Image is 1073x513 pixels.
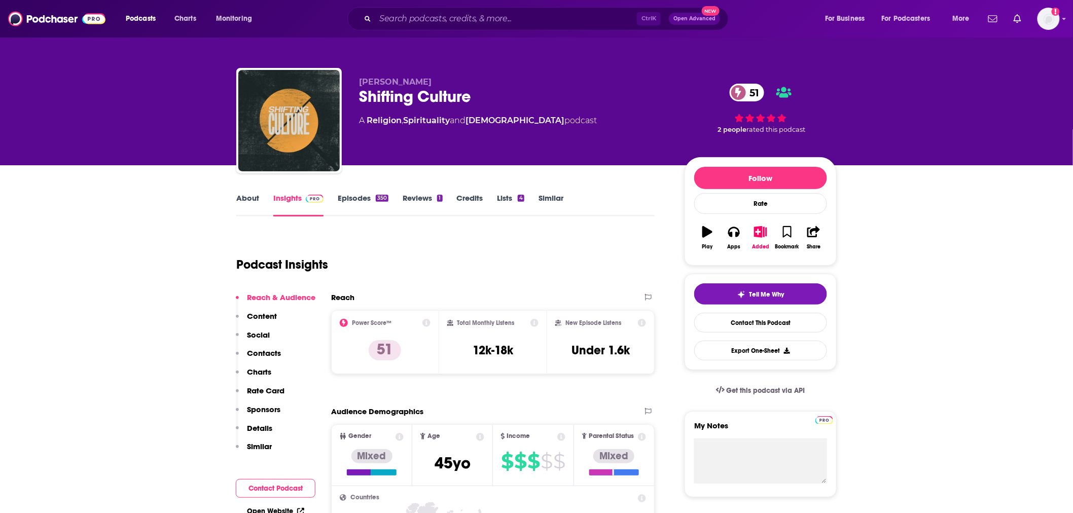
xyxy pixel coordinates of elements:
button: open menu [875,11,945,27]
button: open menu [945,11,982,27]
button: Export One-Sheet [694,341,827,360]
button: Bookmark [774,219,800,256]
p: Charts [247,367,271,377]
button: Social [236,330,270,349]
label: My Notes [694,421,827,438]
a: About [236,193,259,216]
a: Similar [539,193,563,216]
p: Reach & Audience [247,292,315,302]
h2: Power Score™ [352,319,391,326]
img: User Profile [1038,8,1060,30]
a: 51 [730,84,765,101]
h2: Reach [331,292,354,302]
a: Show notifications dropdown [1010,10,1025,27]
span: Income [507,433,530,439]
p: Content [247,311,277,321]
button: Share [801,219,827,256]
p: Sponsors [247,405,280,414]
span: $ [553,453,565,469]
div: Added [752,244,769,250]
img: Podchaser Pro [306,195,324,203]
a: Spirituality [403,116,450,125]
div: Mixed [351,449,392,463]
h2: Total Monthly Listens [457,319,515,326]
button: Open AdvancedNew [669,13,720,25]
button: open menu [119,11,169,27]
button: open menu [818,11,878,27]
div: Play [702,244,713,250]
h2: Audience Demographics [331,407,423,416]
a: Podchaser - Follow, Share and Rate Podcasts [8,9,105,28]
div: 4 [518,195,524,202]
span: $ [514,453,526,469]
span: , [402,116,403,125]
span: $ [501,453,513,469]
h1: Podcast Insights [236,257,328,272]
a: Show notifications dropdown [984,10,1002,27]
span: Charts [174,12,196,26]
span: and [450,116,466,125]
p: Contacts [247,348,281,358]
div: Bookmark [775,244,799,250]
button: tell me why sparkleTell Me Why [694,283,827,305]
img: tell me why sparkle [737,290,745,299]
span: Monitoring [216,12,252,26]
button: Added [747,219,774,256]
span: Podcasts [126,12,156,26]
span: Age [427,433,440,439]
p: Social [247,330,270,340]
a: Get this podcast via API [708,378,813,403]
span: Parental Status [589,433,634,439]
a: Religion [367,116,402,125]
span: rated this podcast [746,126,805,133]
button: Details [236,423,272,442]
p: 51 [369,340,401,360]
span: Get this podcast via API [727,386,805,395]
input: Search podcasts, credits, & more... [375,11,637,27]
span: $ [541,453,552,469]
p: Similar [247,442,272,451]
span: For Podcasters [882,12,931,26]
h2: New Episode Listens [565,319,621,326]
div: 1 [437,195,442,202]
span: 51 [740,84,765,101]
span: [PERSON_NAME] [359,77,432,87]
a: Contact This Podcast [694,313,827,333]
button: Similar [236,442,272,460]
a: InsightsPodchaser Pro [273,193,324,216]
div: A podcast [359,115,597,127]
div: 350 [376,195,388,202]
div: Mixed [593,449,634,463]
a: Credits [457,193,483,216]
span: Countries [350,494,379,501]
img: Shifting Culture [238,70,340,171]
div: Share [807,244,820,250]
a: Reviews1 [403,193,442,216]
img: Podchaser Pro [815,416,833,424]
a: Lists4 [497,193,524,216]
button: Content [236,311,277,330]
span: $ [527,453,540,469]
button: Follow [694,167,827,189]
button: Show profile menu [1038,8,1060,30]
button: Sponsors [236,405,280,423]
span: 2 people [718,126,746,133]
h3: 12k-18k [473,343,513,358]
span: For Business [825,12,865,26]
p: Rate Card [247,386,284,395]
span: Tell Me Why [749,290,784,299]
span: More [952,12,970,26]
div: Apps [728,244,741,250]
div: Search podcasts, credits, & more... [357,7,738,30]
a: Pro website [815,415,833,424]
button: Contacts [236,348,281,367]
button: Contact Podcast [236,479,315,498]
h3: Under 1.6k [571,343,630,358]
div: Rate [694,193,827,214]
button: open menu [209,11,265,27]
p: Details [247,423,272,433]
a: Charts [168,11,202,27]
button: Charts [236,367,271,386]
button: Rate Card [236,386,284,405]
